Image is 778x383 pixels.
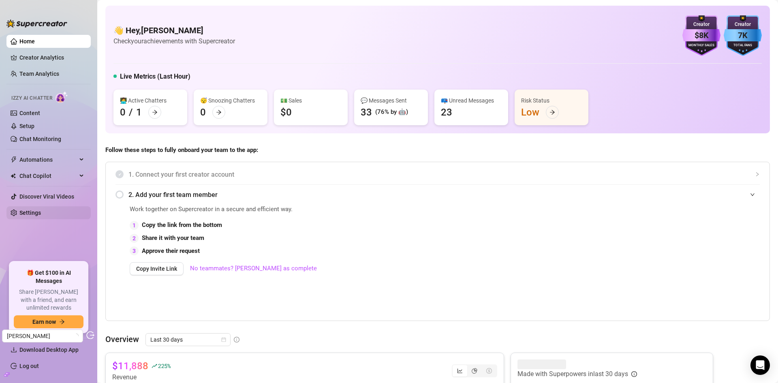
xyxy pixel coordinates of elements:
[750,355,770,375] div: Open Intercom Messenger
[452,364,497,377] div: segmented control
[682,15,720,56] img: purple-badge-B9DA21FR.svg
[113,36,235,46] article: Check your achievements with Supercreator
[19,210,41,216] a: Settings
[234,337,239,342] span: info-circle
[130,221,139,230] div: 1
[130,262,184,275] button: Copy Invite Link
[724,15,762,56] img: blue-badge-DgoSNQY1.svg
[120,72,190,81] h5: Live Metrics (Last Hour)
[472,368,477,374] span: pie-chart
[86,331,94,339] span: logout
[441,106,452,119] div: 23
[682,21,720,28] div: Creator
[59,319,65,325] span: arrow-right
[682,43,720,48] div: Monthly Sales
[105,146,258,154] strong: Follow these steps to fully onboard your team to the app:
[142,234,204,242] strong: Share it with your team
[457,368,463,374] span: line-chart
[11,156,17,163] span: thunderbolt
[11,347,17,353] span: download
[375,107,408,117] div: (76% by 🤖)
[142,247,200,255] strong: Approve their request
[682,29,720,42] div: $8K
[115,165,760,184] div: 1. Connect your first creator account
[4,372,10,377] span: build
[724,29,762,42] div: 7K
[19,71,59,77] a: Team Analytics
[73,333,79,339] span: loading
[280,106,292,119] div: $0
[158,362,171,370] span: 225 %
[14,315,83,328] button: Earn nowarrow-right
[19,347,79,353] span: Download Desktop App
[280,96,341,105] div: 💵 Sales
[19,136,61,142] a: Chat Monitoring
[200,106,206,119] div: 0
[14,288,83,312] span: Share [PERSON_NAME] with a friend, and earn unlimited rewards
[190,264,317,274] a: No teammates? [PERSON_NAME] as complete
[750,192,755,197] span: expanded
[130,205,577,214] span: Work together on Supercreator in a secure and efficient way.
[724,43,762,48] div: Total Fans
[724,21,762,28] div: Creator
[115,185,760,205] div: 2. Add your first team member
[19,153,77,166] span: Automations
[755,172,760,177] span: collapsed
[112,372,171,382] article: Revenue
[150,334,226,346] span: Last 30 days
[105,333,139,345] article: Overview
[130,246,139,255] div: 3
[128,190,760,200] span: 2. Add your first team member
[11,94,52,102] span: Izzy AI Chatter
[136,106,142,119] div: 1
[549,109,555,115] span: arrow-right
[361,106,372,119] div: 33
[598,205,760,308] iframe: Adding Team Members
[130,234,139,243] div: 2
[19,363,39,369] a: Log out
[19,51,84,64] a: Creator Analytics
[221,337,226,342] span: calendar
[361,96,421,105] div: 💬 Messages Sent
[6,19,67,28] img: logo-BBDzfeDw.svg
[7,330,78,342] span: Mauricio Grijalva
[32,319,56,325] span: Earn now
[128,169,760,180] span: 1. Connect your first creator account
[142,221,222,229] strong: Copy the link from the bottom
[120,106,126,119] div: 0
[19,193,74,200] a: Discover Viral Videos
[120,96,181,105] div: 👩‍💻 Active Chatters
[19,123,34,129] a: Setup
[441,96,502,105] div: 📪 Unread Messages
[113,25,235,36] h4: 👋 Hey, [PERSON_NAME]
[200,96,261,105] div: 😴 Snoozing Chatters
[11,173,16,179] img: Chat Copilot
[486,368,492,374] span: dollar-circle
[517,369,628,379] article: Made with Superpowers in last 30 days
[631,371,637,377] span: info-circle
[19,38,35,45] a: Home
[152,363,157,369] span: rise
[19,110,40,116] a: Content
[112,359,148,372] article: $11,888
[14,269,83,285] span: 🎁 Get $100 in AI Messages
[152,109,158,115] span: arrow-right
[521,96,582,105] div: Risk Status
[56,91,68,103] img: AI Chatter
[216,109,222,115] span: arrow-right
[19,169,77,182] span: Chat Copilot
[136,265,177,272] span: Copy Invite Link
